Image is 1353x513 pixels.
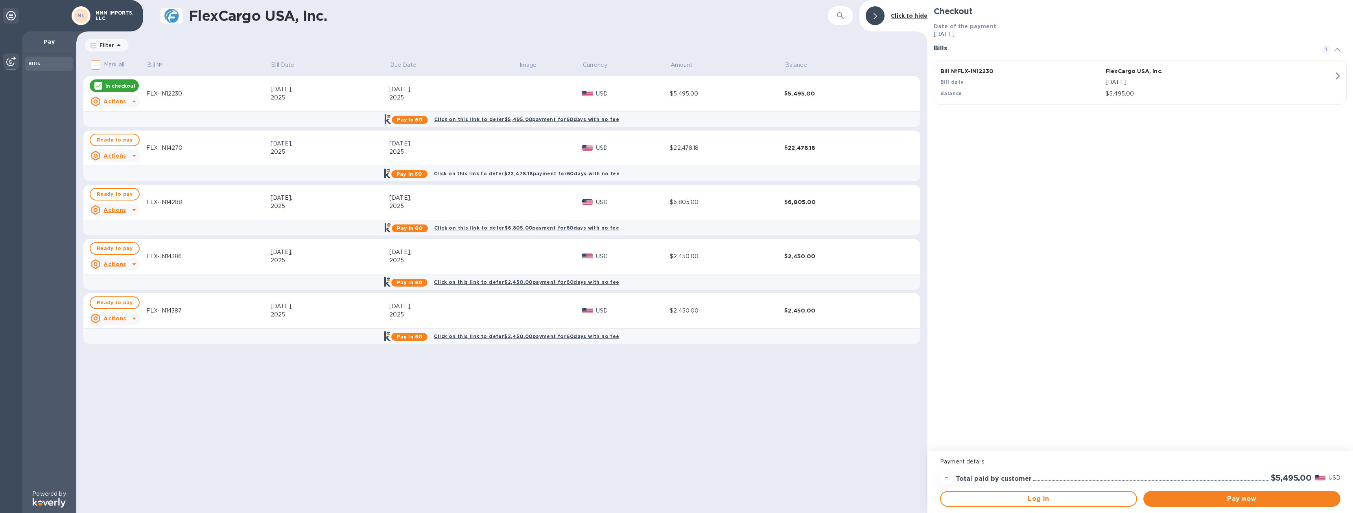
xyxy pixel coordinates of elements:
b: Click on this link to defer $6,805.00 payment for 60 days with no fee [434,225,619,231]
b: Pay in 60 [397,334,422,340]
div: [DATE], [389,140,519,148]
p: Bill Date [271,61,294,69]
img: Logo [33,498,66,507]
p: Amount [671,61,693,69]
p: Bill № [147,61,163,69]
div: $5,495.00 [670,90,784,98]
div: $2,450.00 [670,252,784,261]
div: 2025 [389,202,519,210]
p: USD [596,90,670,98]
div: 2025 [271,311,389,319]
span: Log in [947,494,1130,504]
div: $5,495.00 [784,90,899,97]
button: Bill №FLX-IN12230FlexCargo USA, Inc.Bill date[DATE]Balance$5,495.00 [934,61,1347,105]
b: Click on this link to defer $2,450.00 payment for 60 days with no fee [434,333,619,339]
u: Actions [103,261,126,267]
b: Bills [28,61,40,66]
u: Actions [103,153,126,159]
div: $22,478.18 [784,144,899,152]
div: = [940,472,953,485]
u: Actions [103,207,126,213]
button: Ready to pay [90,188,140,200]
span: 1 [1322,45,1331,54]
b: Click on this link to defer $2,450.00 payment for 60 days with no fee [434,279,619,285]
b: Balance [940,90,962,96]
div: 2025 [389,256,519,265]
div: 2025 [271,202,389,210]
div: $6,805.00 [670,198,784,206]
div: 2025 [389,148,519,156]
b: Date of the payment [934,23,996,29]
div: FLX-IN14288 [146,198,271,206]
div: [DATE], [271,302,389,311]
span: Ready to pay [97,135,133,145]
span: Ready to pay [97,298,133,307]
div: [DATE], [389,194,519,202]
div: FLX-IN14270 [146,144,271,152]
b: Pay in 60 [397,225,422,231]
p: FlexCargo USA, Inc. [1106,67,1268,75]
div: 2025 [271,256,389,265]
button: Ready to pay [90,134,140,146]
h2: Checkout [934,6,1347,16]
div: [DATE], [271,194,389,202]
div: 2025 [271,94,389,102]
span: Ready to pay [97,244,133,253]
div: [DATE], [389,85,519,94]
span: Due Date [390,61,427,69]
img: USD [582,145,593,151]
div: 2025 [271,148,389,156]
b: Pay in 60 [396,171,422,177]
p: Pay [28,38,70,46]
h2: $5,495.00 [1271,473,1312,483]
p: Balance [785,61,807,69]
div: [DATE], [271,85,389,94]
h1: FlexCargo USA, Inc. [189,7,828,24]
b: Click on this link to defer $5,495.00 payment for 60 days with no fee [434,116,619,122]
div: 2025 [389,94,519,102]
p: Currency [583,61,607,69]
u: Actions [103,98,126,105]
p: [DATE] [1106,78,1334,86]
span: Image [520,61,537,69]
img: USD [582,254,593,259]
p: Powered by [32,490,66,498]
div: [DATE], [389,248,519,256]
b: Click on this link to defer $22,478.18 payment for 60 days with no fee [434,171,619,177]
h3: Total paid by customer [956,475,1032,483]
div: FLX-IN14386 [146,252,271,261]
p: MMM IMPORTS, LLC [96,10,135,21]
h3: Bills [934,45,1312,52]
div: [DATE], [271,248,389,256]
div: [DATE], [271,140,389,148]
p: In checkout [105,83,136,89]
div: [DATE], [389,302,519,311]
span: Bill Date [271,61,304,69]
b: Bill date [940,79,964,85]
p: USD [596,252,670,261]
div: FLX-IN14387 [146,307,271,315]
div: $2,450.00 [784,307,899,314]
b: Pay in 60 [397,279,422,285]
div: $22,478.18 [670,144,784,152]
b: ML [77,13,85,18]
p: $5,495.00 [1106,90,1334,98]
p: USD [596,144,670,152]
img: USD [582,199,593,205]
div: $6,805.00 [784,198,899,206]
button: Pay now [1143,491,1340,507]
span: Amount [671,61,703,69]
b: Pay in 60 [397,117,422,123]
span: Balance [785,61,817,69]
p: USD [596,307,670,315]
span: Bill № [147,61,173,69]
span: Pay now [1150,494,1334,504]
p: Filter [96,42,114,48]
button: Ready to pay [90,296,140,309]
p: Mark all [104,61,124,69]
button: Ready to pay [90,242,140,255]
button: Log in [940,491,1137,507]
div: $2,450.00 [670,307,784,315]
b: Click to hide [891,13,927,19]
p: USD [1329,474,1340,482]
